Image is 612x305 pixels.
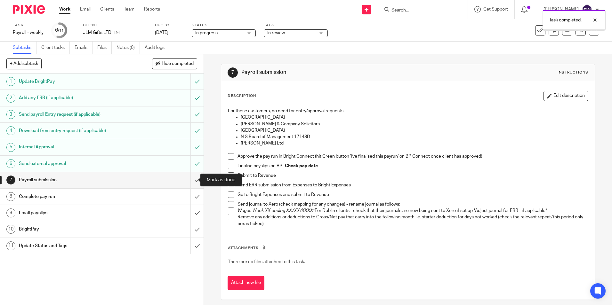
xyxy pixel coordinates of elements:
[19,93,129,103] h1: Add any ERR (if applicable)
[238,163,588,169] p: Finalise payslips on BP -
[6,126,15,135] div: 4
[241,69,422,76] h1: Payroll submission
[19,208,129,218] h1: Email payslips
[19,126,129,136] h1: Download from entry request (if applicable)
[241,140,588,146] p: [PERSON_NAME] Ltd
[6,58,42,69] button: + Add subtask
[19,175,129,185] h1: Payroll submission
[155,30,168,35] span: [DATE]
[264,23,328,28] label: Tags
[238,192,588,198] p: Go to Bright Expenses and submit to Revenue
[6,192,15,201] div: 8
[285,164,318,168] strong: Check pay date
[6,241,15,250] div: 11
[241,114,588,121] p: [GEOGRAPHIC_DATA]
[19,224,129,234] h1: BrightPay
[6,94,15,103] div: 2
[145,42,169,54] a: Audit logs
[155,23,184,28] label: Due by
[13,42,36,54] a: Subtasks
[558,70,588,75] div: Instructions
[549,17,582,23] p: Task completed.
[6,77,15,86] div: 1
[55,27,64,34] div: 6
[124,6,134,12] a: Team
[544,91,588,101] button: Edit description
[13,23,44,28] label: Task
[117,42,140,54] a: Notes (0)
[19,241,129,251] h1: Update Status and Tags
[58,29,64,32] small: /11
[6,159,15,168] div: 6
[162,61,194,66] span: Hide completed
[238,172,588,179] p: Submit to Revenue
[238,208,313,213] em: Wages Week XX ending XX/XX/XXXX
[228,260,305,264] span: There are no files attached to this task.
[238,201,588,214] p: Send journal to Xero (check mapping for any changes) - rename journal as follows: *For Dublin cli...
[241,121,588,127] p: [PERSON_NAME] & Company Solicitors
[6,110,15,119] div: 3
[228,93,256,98] p: Description
[83,23,147,28] label: Client
[241,127,588,134] p: [GEOGRAPHIC_DATA]
[19,192,129,201] h1: Complete pay run
[41,42,70,54] a: Client tasks
[6,225,15,234] div: 10
[6,176,15,184] div: 7
[267,31,285,35] span: In review
[6,143,15,152] div: 5
[13,29,44,36] div: Payroll - weekly
[59,6,70,12] a: Work
[228,67,238,78] div: 7
[97,42,112,54] a: Files
[238,182,588,188] p: Send ERR submission from Expenses to Bright Expenses
[83,29,111,36] p: JLM Gifts LTD
[144,6,160,12] a: Reports
[100,6,114,12] a: Clients
[19,110,129,119] h1: Send payroll Entry request (if applicable)
[228,246,259,250] span: Attachments
[19,142,129,152] h1: Internal Approval
[19,77,129,86] h1: Update BrightPay
[238,214,588,227] p: Remove any additions or deductions to Gross/Net pay that carry into the following month i.e. star...
[192,23,256,28] label: Status
[241,134,588,140] p: N S Board of Management 17148D
[228,108,588,114] p: For these customers, no need for entry/approval requests:
[228,276,264,290] button: Attach new file
[582,4,592,15] img: svg%3E
[75,42,93,54] a: Emails
[195,31,218,35] span: In progress
[19,159,129,168] h1: Send external approval
[238,153,588,160] p: Approve the pay run in Bright Connect (hit Green button 'I've finalised this payrun' on BP Connec...
[152,58,197,69] button: Hide completed
[6,208,15,217] div: 9
[80,6,91,12] a: Email
[13,5,45,14] img: Pixie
